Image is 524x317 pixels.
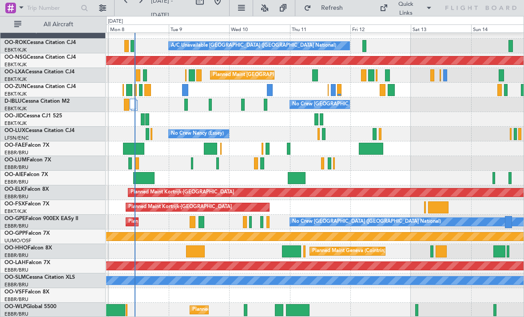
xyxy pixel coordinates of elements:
[169,24,229,32] div: Tue 9
[4,245,52,251] a: OO-HHOFalcon 8X
[10,17,96,32] button: All Aircraft
[375,1,437,15] button: Quick Links
[192,303,238,317] div: Planned Maint Liege
[23,21,94,28] span: All Aircraft
[4,76,27,83] a: EBKT/KJK
[292,98,441,111] div: No Crew [GEOGRAPHIC_DATA] ([GEOGRAPHIC_DATA] National)
[312,245,385,258] div: Planned Maint Geneva (Cointrin)
[290,24,350,32] div: Thu 11
[4,55,27,60] span: OO-NSG
[4,135,29,141] a: LFSN/ENC
[4,113,23,119] span: OO-JID
[4,55,76,60] a: OO-NSGCessna Citation CJ4
[4,260,50,265] a: OO-LAHFalcon 7X
[128,201,232,214] div: Planned Maint Kortrijk-[GEOGRAPHIC_DATA]
[4,157,27,163] span: OO-LUM
[4,281,28,288] a: EBBR/BRU
[4,260,26,265] span: OO-LAH
[4,128,75,133] a: OO-LUXCessna Citation CJ4
[411,24,471,32] div: Sat 13
[4,47,27,53] a: EBKT/KJK
[4,149,28,156] a: EBBR/BRU
[4,179,28,185] a: EBBR/BRU
[108,24,169,32] div: Mon 8
[4,296,28,303] a: EBBR/BRU
[4,304,56,309] a: OO-WLPGlobal 5500
[4,69,25,75] span: OO-LXA
[4,231,50,236] a: OO-GPPFalcon 7X
[4,201,25,207] span: OO-FSX
[4,223,28,229] a: EBBR/BRU
[4,91,27,97] a: EBKT/KJK
[4,113,62,119] a: OO-JIDCessna CJ1 525
[4,143,25,148] span: OO-FAE
[4,237,31,244] a: UUMO/OSF
[4,120,27,127] a: EBKT/KJK
[4,216,25,221] span: OO-GPE
[4,99,22,104] span: D-IBLU
[300,1,353,15] button: Refresh
[4,172,24,177] span: OO-AIE
[4,201,49,207] a: OO-FSXFalcon 7X
[4,164,28,171] a: EBBR/BRU
[4,275,75,280] a: OO-SLMCessna Citation XLS
[4,99,70,104] a: D-IBLUCessna Citation M2
[4,208,27,215] a: EBKT/KJK
[4,128,25,133] span: OO-LUX
[128,215,289,229] div: Planned Maint [GEOGRAPHIC_DATA] ([GEOGRAPHIC_DATA] National)
[4,69,75,75] a: OO-LXACessna Citation CJ4
[4,231,25,236] span: OO-GPP
[4,172,48,177] a: OO-AIEFalcon 7X
[108,18,123,25] div: [DATE]
[27,1,78,15] input: Trip Number
[4,193,28,200] a: EBBR/BRU
[4,304,26,309] span: OO-WLP
[4,143,49,148] a: OO-FAEFalcon 7X
[4,40,27,45] span: OO-ROK
[229,24,290,32] div: Wed 10
[4,267,28,273] a: EBBR/BRU
[131,186,234,199] div: Planned Maint Kortrijk-[GEOGRAPHIC_DATA]
[4,187,24,192] span: OO-ELK
[4,187,49,192] a: OO-ELKFalcon 8X
[4,289,25,295] span: OO-VSF
[4,157,51,163] a: OO-LUMFalcon 7X
[213,68,373,82] div: Planned Maint [GEOGRAPHIC_DATA] ([GEOGRAPHIC_DATA] National)
[4,289,49,295] a: OO-VSFFalcon 8X
[4,245,28,251] span: OO-HHO
[171,127,224,140] div: No Crew Nancy (Essey)
[4,216,78,221] a: OO-GPEFalcon 900EX EASy II
[171,39,336,52] div: A/C Unavailable [GEOGRAPHIC_DATA] ([GEOGRAPHIC_DATA] National)
[292,215,441,229] div: No Crew [GEOGRAPHIC_DATA] ([GEOGRAPHIC_DATA] National)
[4,105,27,112] a: EBKT/KJK
[4,252,28,259] a: EBBR/BRU
[313,5,350,11] span: Refresh
[4,275,26,280] span: OO-SLM
[4,84,27,89] span: OO-ZUN
[4,61,27,68] a: EBKT/KJK
[4,40,76,45] a: OO-ROKCessna Citation CJ4
[4,84,76,89] a: OO-ZUNCessna Citation CJ4
[350,24,411,32] div: Fri 12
